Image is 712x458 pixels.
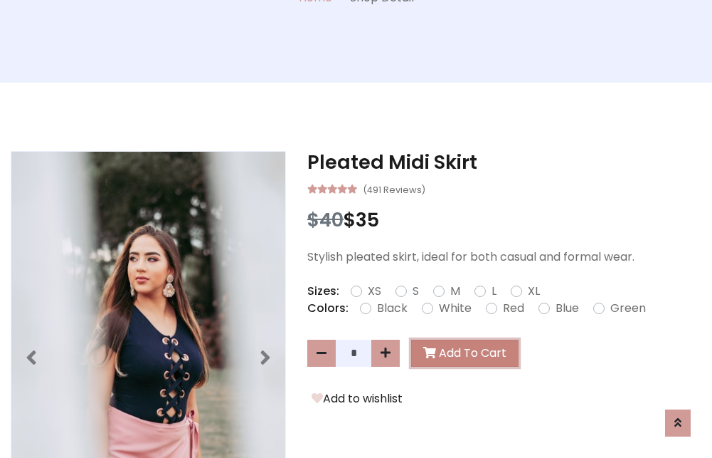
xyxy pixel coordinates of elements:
[450,283,460,300] label: M
[528,283,540,300] label: XL
[411,340,519,367] button: Add To Cart
[307,390,407,408] button: Add to wishlist
[503,300,524,317] label: Red
[307,209,701,231] h3: $
[307,207,344,233] span: $40
[439,300,472,317] label: White
[556,300,579,317] label: Blue
[307,283,339,300] p: Sizes:
[413,283,419,300] label: S
[307,151,701,174] h3: Pleated Midi Skirt
[307,300,349,317] p: Colors:
[356,207,379,233] span: 35
[368,283,381,300] label: XS
[307,249,701,266] p: Stylish pleated skirt, ideal for both casual and formal wear.
[610,300,646,317] label: Green
[492,283,496,300] label: L
[363,180,425,197] small: (491 Reviews)
[377,300,408,317] label: Black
